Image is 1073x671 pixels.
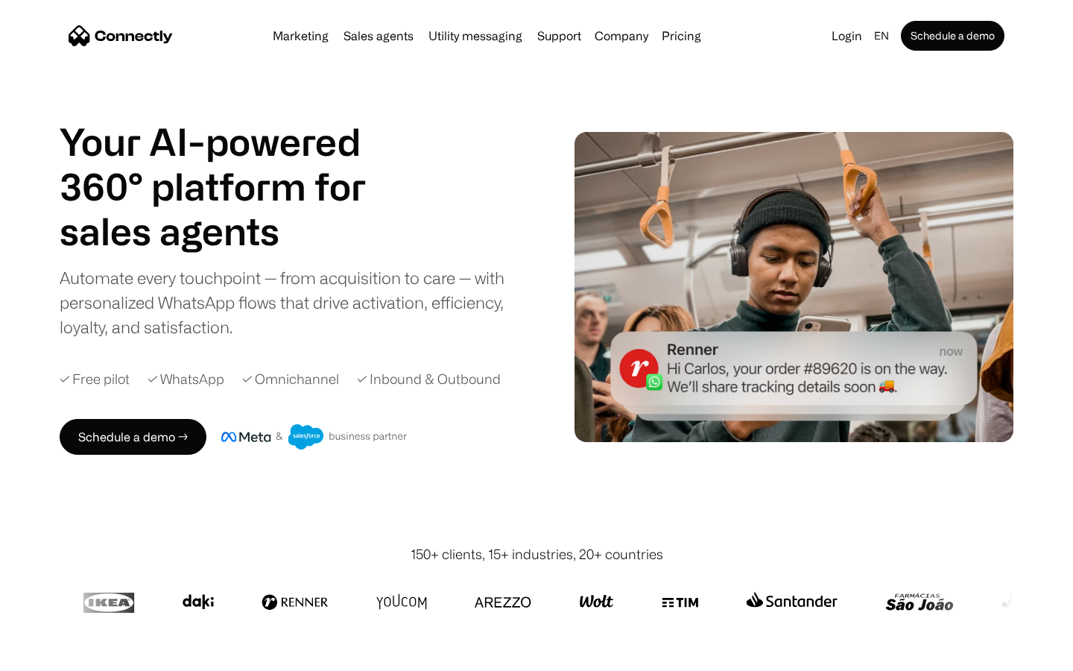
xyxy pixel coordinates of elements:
[60,209,402,253] h1: sales agents
[221,424,408,450] img: Meta and Salesforce business partner badge.
[60,369,130,389] div: ✓ Free pilot
[826,25,868,46] a: Login
[901,21,1004,51] a: Schedule a demo
[422,30,528,42] a: Utility messaging
[60,419,206,455] a: Schedule a demo →
[595,25,648,46] div: Company
[148,369,224,389] div: ✓ WhatsApp
[30,645,89,666] ul: Language list
[656,30,707,42] a: Pricing
[338,30,420,42] a: Sales agents
[874,25,889,46] div: en
[60,119,402,209] h1: Your AI-powered 360° platform for
[60,265,529,339] div: Automate every touchpoint — from acquisition to care — with personalized WhatsApp flows that driv...
[15,643,89,666] aside: Language selected: English
[267,30,335,42] a: Marketing
[531,30,587,42] a: Support
[357,369,501,389] div: ✓ Inbound & Outbound
[411,544,663,564] div: 150+ clients, 15+ industries, 20+ countries
[242,369,339,389] div: ✓ Omnichannel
